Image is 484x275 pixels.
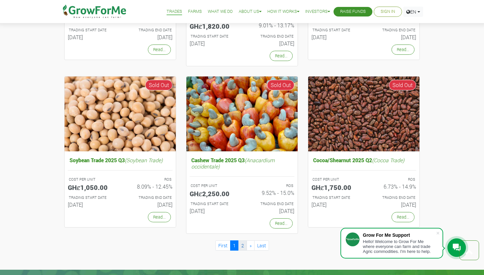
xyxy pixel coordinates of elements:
[126,195,172,200] p: Estimated Trading End Date
[167,8,182,15] a: Trades
[369,201,416,208] h6: [DATE]
[305,8,330,15] a: Investors
[188,8,202,15] a: Farms
[190,22,237,30] h5: GHȼ1,820.00
[191,201,236,207] p: Estimated Trading Start Date
[69,195,114,200] p: Estimated Trading Start Date
[340,8,366,15] a: Raise Funds
[381,8,395,15] a: Sign In
[363,232,436,238] div: Grow For Me Support
[125,157,163,164] i: (Soybean Trade)
[69,177,114,182] p: COST PER UNIT
[125,183,173,190] h6: 8.09% - 12.45%
[311,16,359,24] h5: GHȼ900.00
[69,27,114,33] p: Estimated Trading Start Date
[391,45,415,55] a: Read...
[247,190,294,196] h6: 9.52% - 15.0%
[126,27,172,33] p: Estimated Trading End Date
[148,212,171,222] a: Read...
[125,34,173,40] h6: [DATE]
[391,212,415,222] a: Read...
[186,76,298,151] img: growforme image
[191,157,275,170] i: (Anacardium occidentale)
[238,240,247,251] a: 2
[270,218,293,229] a: Read...
[126,177,172,182] p: ROS
[65,76,176,151] img: growforme image
[215,240,230,251] a: First
[370,177,415,182] p: ROS
[68,16,115,24] h5: GHȼ550.00
[248,34,293,39] p: Estimated Trading End Date
[239,8,261,15] a: About Us
[308,76,419,151] img: growforme image
[369,183,416,190] h6: 6.73% - 14.9%
[370,195,415,200] p: Estimated Trading End Date
[254,240,269,251] a: Last
[370,27,415,33] p: Estimated Trading End Date
[64,240,420,251] nav: Page Navigation
[250,242,252,249] span: »
[311,34,359,40] h6: [DATE]
[311,201,359,208] h6: [DATE]
[312,27,358,33] p: Estimated Trading Start Date
[191,183,236,189] p: COST PER UNIT
[311,183,359,191] h5: GHȼ1,750.00
[145,80,173,90] span: Sold Out
[148,45,171,55] a: Read...
[369,34,416,40] h6: [DATE]
[312,195,358,200] p: Estimated Trading Start Date
[248,201,293,207] p: Estimated Trading End Date
[68,155,173,210] a: Soybean Trade 2025 Q3(Soybean Trade) COST PER UNIT GHȼ1,050.00 ROS 8.09% - 12.45% TRADING START D...
[190,40,237,46] h6: [DATE]
[270,51,293,61] a: Read...
[190,190,237,198] h5: GHȼ2,250.00
[248,183,293,189] p: ROS
[312,177,358,182] p: COST PER UNIT
[267,8,299,15] a: How it Works
[247,22,294,28] h6: 9.01% - 13.17%
[403,7,423,17] a: EN
[190,155,294,171] h5: Cashew Trade 2025 Q3
[363,239,436,254] div: Hello! Welcome to Grow For Me where everyone can farm and trade Agric commodities. I'm here to help.
[208,8,233,15] a: What We Do
[190,155,294,217] a: Cashew Trade 2025 Q3(Anacardium occidentale) COST PER UNIT GHȼ2,250.00 ROS 9.52% - 15.0% TRADING ...
[190,208,237,214] h6: [DATE]
[68,34,115,40] h6: [DATE]
[68,183,115,191] h5: GHȼ1,050.00
[247,208,294,214] h6: [DATE]
[311,155,416,165] h5: Cocoa/Shearnut 2025 Q2
[191,34,236,39] p: Estimated Trading Start Date
[230,240,239,251] a: 1
[311,155,416,210] a: Cocoa/Shearnut 2025 Q2(Cocoa Trade) COST PER UNIT GHȼ1,750.00 ROS 6.73% - 14.9% TRADING START DAT...
[247,40,294,46] h6: [DATE]
[68,155,173,165] h5: Soybean Trade 2025 Q3
[389,80,416,90] span: Sold Out
[125,201,173,208] h6: [DATE]
[267,80,294,90] span: Sold Out
[372,157,404,164] i: (Cocoa Trade)
[68,201,115,208] h6: [DATE]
